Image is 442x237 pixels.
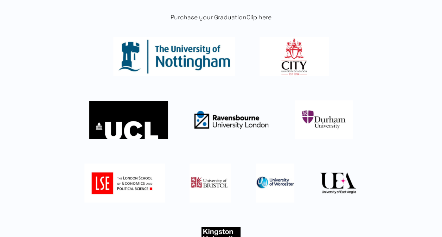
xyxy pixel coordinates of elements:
img: Untitled [84,164,165,202]
img: Untitled [319,164,358,203]
img: Nottingham [113,37,235,76]
img: Ravensbourne University London [192,100,270,139]
p: Purchase your GraduationClip here [24,13,417,22]
img: Untitled [190,164,231,202]
img: University College London [89,100,168,139]
img: University of Worcester [256,164,295,203]
img: City [260,37,329,76]
img: Untitled [295,100,353,139]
